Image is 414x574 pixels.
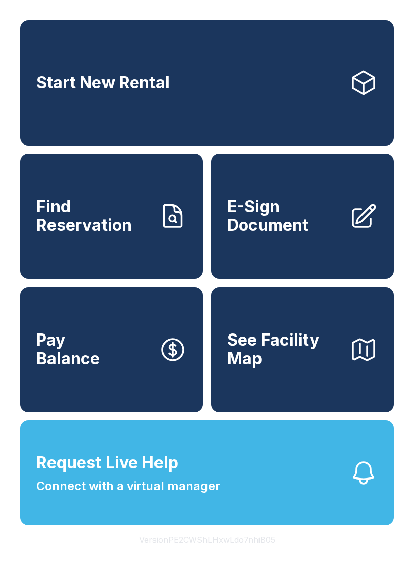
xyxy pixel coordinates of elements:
a: Find Reservation [20,154,203,279]
a: Start New Rental [20,20,394,146]
button: Request Live HelpConnect with a virtual manager [20,420,394,525]
a: PayBalance [20,287,203,412]
span: Start New Rental [36,74,170,92]
span: See Facility Map [227,331,341,368]
a: E-Sign Document [211,154,394,279]
button: See Facility Map [211,287,394,412]
span: Request Live Help [36,451,178,475]
span: Pay Balance [36,331,100,368]
span: Find Reservation [36,198,150,234]
button: VersionPE2CWShLHxwLdo7nhiB05 [131,525,283,554]
span: E-Sign Document [227,198,341,234]
span: Connect with a virtual manager [36,477,220,495]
